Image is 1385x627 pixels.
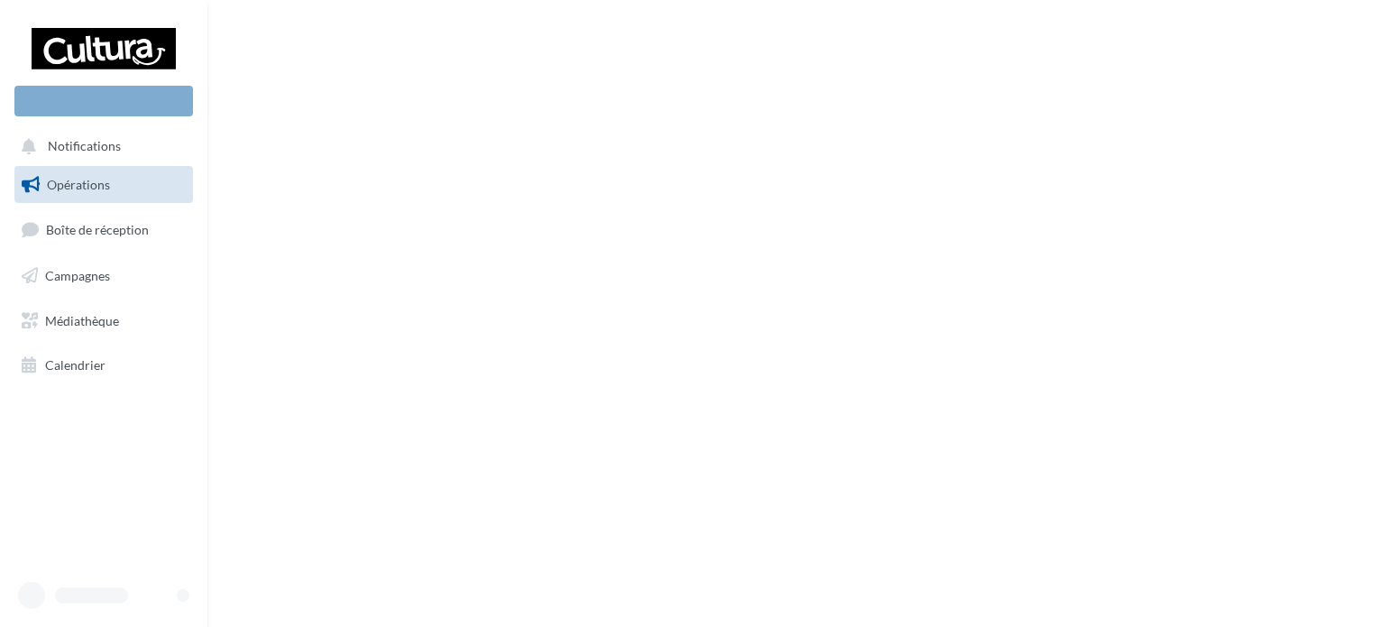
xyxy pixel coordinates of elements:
a: Médiathèque [11,302,197,340]
a: Campagnes [11,257,197,295]
span: Notifications [48,139,121,154]
span: Calendrier [45,357,105,373]
span: Opérations [47,177,110,192]
a: Opérations [11,166,197,204]
div: Nouvelle campagne [14,86,193,116]
a: Boîte de réception [11,210,197,249]
span: Boîte de réception [46,222,149,237]
span: Médiathèque [45,312,119,327]
a: Calendrier [11,346,197,384]
span: Campagnes [45,268,110,283]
